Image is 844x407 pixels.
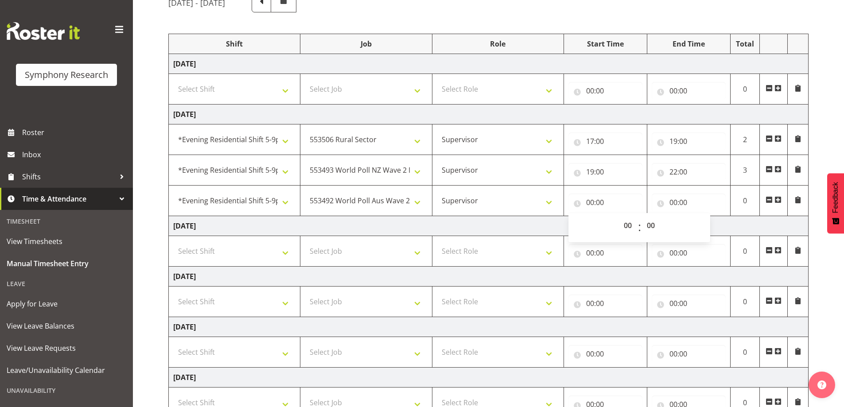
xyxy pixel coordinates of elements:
input: Click to select... [568,194,642,211]
input: Click to select... [652,194,726,211]
span: Roster [22,126,128,139]
div: Start Time [568,39,642,49]
input: Click to select... [652,82,726,100]
a: View Leave Balances [2,315,131,337]
div: Timesheet [2,212,131,230]
td: 2 [730,124,760,155]
td: [DATE] [169,317,809,337]
input: Click to select... [652,345,726,363]
span: Leave/Unavailability Calendar [7,364,126,377]
span: View Timesheets [7,235,126,248]
input: Click to select... [568,295,642,312]
input: Click to select... [568,244,642,262]
td: [DATE] [169,267,809,287]
span: Shifts [22,170,115,183]
input: Click to select... [652,163,726,181]
span: View Leave Requests [7,341,126,355]
span: Inbox [22,148,128,161]
td: 0 [730,236,760,267]
button: Feedback - Show survey [827,173,844,233]
span: Manual Timesheet Entry [7,257,126,270]
div: Unavailability [2,381,131,399]
td: 0 [730,287,760,317]
span: : [638,217,641,239]
input: Click to select... [652,132,726,150]
a: Manual Timesheet Entry [2,252,131,275]
div: Symphony Research [25,68,108,81]
span: View Leave Balances [7,319,126,333]
td: [DATE] [169,54,809,74]
img: help-xxl-2.png [817,380,826,389]
td: 0 [730,74,760,105]
input: Click to select... [568,132,642,150]
div: Role [437,39,559,49]
input: Click to select... [568,345,642,363]
div: End Time [652,39,726,49]
div: Shift [173,39,296,49]
td: 3 [730,155,760,186]
a: View Timesheets [2,230,131,252]
span: Apply for Leave [7,297,126,310]
td: 0 [730,337,760,368]
a: Leave/Unavailability Calendar [2,359,131,381]
input: Click to select... [568,82,642,100]
div: Leave [2,275,131,293]
span: Feedback [832,182,840,213]
td: 0 [730,186,760,216]
input: Click to select... [568,163,642,181]
a: Apply for Leave [2,293,131,315]
img: Rosterit website logo [7,22,80,40]
div: Total [735,39,755,49]
td: [DATE] [169,216,809,236]
td: [DATE] [169,105,809,124]
span: Time & Attendance [22,192,115,205]
a: View Leave Requests [2,337,131,359]
input: Click to select... [652,295,726,312]
div: Job [305,39,427,49]
td: [DATE] [169,368,809,388]
input: Click to select... [652,244,726,262]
